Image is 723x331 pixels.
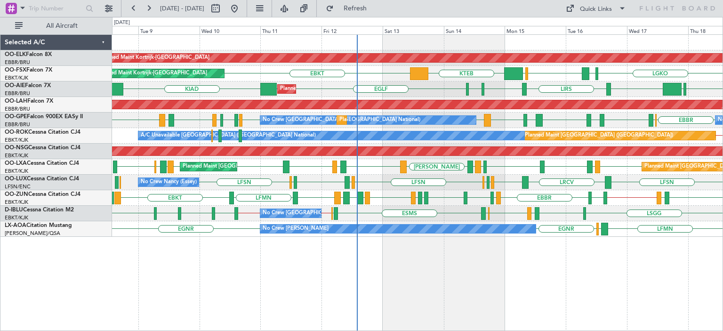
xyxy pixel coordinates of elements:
div: Planned Maint Kortrijk-[GEOGRAPHIC_DATA] [97,66,207,81]
span: OO-LXA [5,161,27,166]
span: Refresh [336,5,375,12]
div: No Crew [GEOGRAPHIC_DATA] ([GEOGRAPHIC_DATA] National) [263,113,420,127]
a: OO-AIEFalcon 7X [5,83,51,89]
a: EBBR/BRU [5,59,30,66]
div: Sun 14 [444,26,505,34]
button: Refresh [321,1,378,16]
a: [PERSON_NAME]/QSA [5,230,60,237]
a: EBKT/KJK [5,199,28,206]
span: LX-AOA [5,223,26,228]
input: Trip Number [29,1,83,16]
a: EBBR/BRU [5,121,30,128]
a: EBKT/KJK [5,214,28,221]
a: LX-AOACitation Mustang [5,223,72,228]
a: OO-LUXCessna Citation CJ4 [5,176,79,182]
a: EBKT/KJK [5,137,28,144]
div: Fri 12 [321,26,383,34]
span: OO-LUX [5,176,27,182]
div: Wed 10 [200,26,261,34]
a: OO-NSGCessna Citation CJ4 [5,145,80,151]
a: EBKT/KJK [5,152,28,159]
div: [DATE] [114,19,130,27]
div: Wed 17 [627,26,688,34]
a: LFSN/ENC [5,183,31,190]
div: Planned Maint [GEOGRAPHIC_DATA] ([GEOGRAPHIC_DATA] National) [339,113,510,127]
span: All Aircraft [24,23,99,29]
button: All Aircraft [10,18,102,33]
div: Planned Maint [GEOGRAPHIC_DATA] ([GEOGRAPHIC_DATA] National) [183,160,353,174]
span: OO-ZUN [5,192,28,197]
div: Planned Maint [GEOGRAPHIC_DATA] ([GEOGRAPHIC_DATA]) [525,129,673,143]
span: OO-AIE [5,83,25,89]
div: No Crew [GEOGRAPHIC_DATA] ([GEOGRAPHIC_DATA] National) [263,206,420,220]
div: Planned Maint [GEOGRAPHIC_DATA] ([GEOGRAPHIC_DATA]) [280,82,428,96]
div: A/C Unavailable [GEOGRAPHIC_DATA] ([GEOGRAPHIC_DATA] National) [141,129,316,143]
div: No Crew Nancy (Essey) [141,175,197,189]
div: Tue 16 [566,26,627,34]
a: EBBR/BRU [5,105,30,113]
span: OO-NSG [5,145,28,151]
button: Quick Links [561,1,631,16]
a: OO-ELKFalcon 8X [5,52,52,57]
a: OO-GPEFalcon 900EX EASy II [5,114,83,120]
span: [DATE] - [DATE] [160,4,204,13]
span: OO-GPE [5,114,27,120]
a: D-IBLUCessna Citation M2 [5,207,74,213]
div: Quick Links [580,5,612,14]
a: EBKT/KJK [5,74,28,81]
a: OO-ROKCessna Citation CJ4 [5,129,80,135]
span: OO-LAH [5,98,27,104]
div: Planned Maint Kortrijk-[GEOGRAPHIC_DATA] [100,51,209,65]
div: No Crew [PERSON_NAME] [263,222,329,236]
span: OO-ELK [5,52,26,57]
span: D-IBLU [5,207,23,213]
a: OO-FSXFalcon 7X [5,67,52,73]
a: OO-ZUNCessna Citation CJ4 [5,192,80,197]
div: Tue 9 [138,26,200,34]
div: Sat 13 [383,26,444,34]
div: Thu 11 [260,26,321,34]
div: Mon 15 [505,26,566,34]
a: OO-LXACessna Citation CJ4 [5,161,79,166]
a: EBKT/KJK [5,168,28,175]
a: EBBR/BRU [5,90,30,97]
a: OO-LAHFalcon 7X [5,98,53,104]
span: OO-FSX [5,67,26,73]
span: OO-ROK [5,129,28,135]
